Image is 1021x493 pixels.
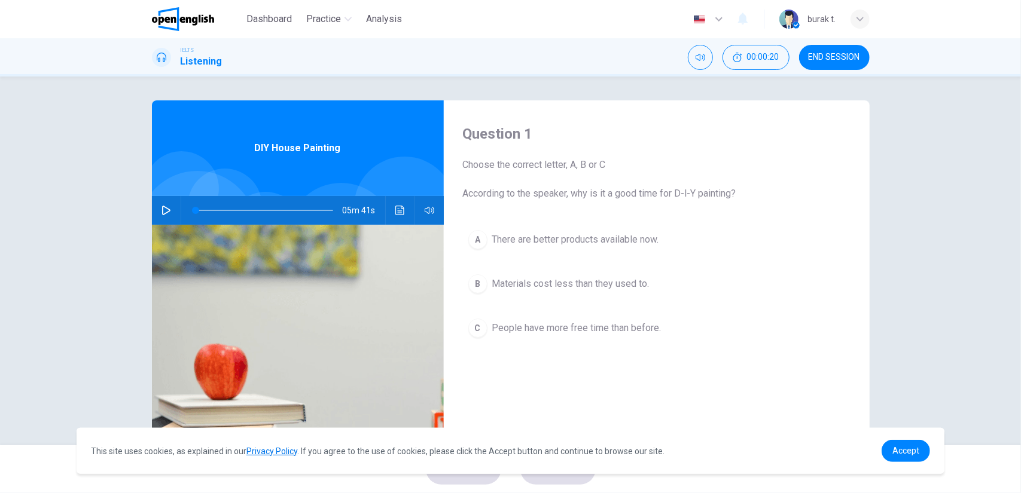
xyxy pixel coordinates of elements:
span: Materials cost less than they used to. [492,277,650,291]
span: Practice [306,12,341,26]
span: Choose the correct letter, A, B or C According to the speaker, why is it a good time for D-l-Y pa... [463,158,851,201]
div: A [468,230,487,249]
span: IELTS [181,46,194,54]
span: People have more free time than before. [492,321,662,335]
h4: Question 1 [463,124,851,143]
button: Analysis [361,8,407,30]
div: C [468,319,487,338]
span: This site uses cookies, as explained in our . If you agree to the use of cookies, please click th... [91,446,665,456]
span: Accept [892,446,919,455]
span: There are better products available now. [492,232,659,247]
button: END SESSION [799,45,870,70]
div: Mute [688,45,713,70]
h1: Listening [181,54,223,69]
button: 00:00:20 [723,45,790,70]
button: Practice [301,8,356,30]
button: AThere are better products available now. [463,225,851,255]
button: BMaterials cost less than they used to. [463,269,851,299]
img: en [692,15,707,24]
a: OpenEnglish logo [152,7,242,31]
span: 05m 41s [343,196,385,225]
img: Profile picture [779,10,798,29]
div: burak t. [808,12,836,26]
button: CPeople have more free time than before. [463,313,851,343]
span: Analysis [366,12,402,26]
span: END SESSION [809,53,860,62]
span: 00:00:20 [747,53,779,62]
button: Click to see the audio transcription [391,196,410,225]
div: cookieconsent [77,428,944,474]
span: Dashboard [246,12,292,26]
button: Dashboard [242,8,297,30]
div: B [468,274,487,293]
span: DIY House Painting [255,141,341,155]
img: OpenEnglish logo [152,7,215,31]
div: Hide [723,45,790,70]
a: dismiss cookie message [882,440,930,462]
a: Privacy Policy [246,446,297,456]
